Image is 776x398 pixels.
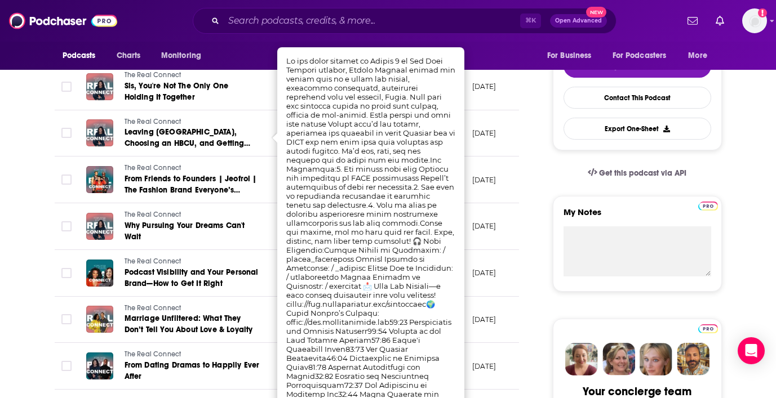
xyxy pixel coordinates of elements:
img: User Profile [742,8,767,33]
p: [DATE] [472,128,496,138]
span: From Friends to Founders | Jeofroi | The Fashion Brand Everyone’s Watching [125,174,257,206]
a: Charts [109,45,148,66]
img: Jon Profile [677,343,710,375]
p: [DATE] [472,315,496,324]
button: open menu [55,45,110,66]
span: For Business [547,48,592,64]
p: [DATE] [472,82,496,91]
a: Leaving [GEOGRAPHIC_DATA], Choosing an HBCU, and Getting Real with My Husband | [PERSON_NAME] [125,127,260,149]
a: Marriage Unfiltered: What They Don’t Tell You About Love & Loyalty [125,313,260,336]
a: Show notifications dropdown [683,11,702,30]
span: The Real Connect [125,71,181,79]
a: Why Pursuing Your Dreams Can't Wait [125,220,260,243]
a: Sis, You're Not The Only One Holding It Together [125,81,260,103]
p: [DATE] [472,221,496,231]
img: Jules Profile [640,343,672,375]
span: The Real Connect [125,304,181,312]
span: Why Pursuing Your Dreams Can't Wait [125,221,245,242]
span: Toggle select row [61,314,72,324]
img: Podchaser Pro [698,324,718,333]
span: Leaving [GEOGRAPHIC_DATA], Choosing an HBCU, and Getting Real with My Husband | [PERSON_NAME] [125,127,251,171]
p: [DATE] [472,268,496,278]
a: The Real Connect [125,257,260,267]
a: The Real Connect [125,163,260,173]
button: open menu [153,45,216,66]
span: Sis, You're Not The Only One Holding It Together [125,81,229,102]
img: Podchaser Pro [698,202,718,211]
a: The Real Connect [125,117,260,127]
p: [DATE] [472,361,496,371]
a: Get this podcast via API [579,159,696,187]
img: Sydney Profile [565,343,598,375]
a: Pro website [698,200,718,211]
span: Podcasts [63,48,96,64]
span: Get this podcast via API [599,168,686,178]
img: Podchaser - Follow, Share and Rate Podcasts [9,10,117,32]
a: Pro website [698,323,718,333]
span: From Dating Dramas to Happily Ever After [125,360,260,381]
span: Logged in as addi44 [742,8,767,33]
span: The Real Connect [125,118,181,126]
span: Monitoring [161,48,201,64]
a: Show notifications dropdown [711,11,729,30]
p: [DATE] [472,175,496,185]
span: Toggle select row [61,128,72,138]
a: From Friends to Founders | Jeofroi | The Fashion Brand Everyone’s Watching [125,173,260,196]
span: Podcast Visibility and Your Personal Brand—How to Get It Right [125,267,259,288]
span: ⌘ K [520,14,541,28]
a: Podcast Visibility and Your Personal Brand—How to Get It Right [125,267,260,289]
span: The Real Connect [125,211,181,218]
button: open menu [680,45,721,66]
a: The Real Connect [125,350,260,360]
span: Open Advanced [555,18,602,24]
span: The Real Connect [125,257,181,265]
label: My Notes [564,207,711,226]
a: The Real Connect [125,303,260,314]
span: New [586,7,606,17]
span: Marriage Unfiltered: What They Don’t Tell You About Love & Loyalty [125,314,253,334]
span: For Podcasters [613,48,667,64]
img: Barbara Profile [602,343,635,375]
button: Export One-Sheet [564,118,711,140]
svg: Add a profile image [758,8,767,17]
span: Toggle select row [61,221,72,231]
span: Toggle select row [61,82,72,92]
button: open menu [539,45,606,66]
div: Search podcasts, credits, & more... [193,8,617,34]
a: The Real Connect [125,70,260,81]
a: Contact This Podcast [564,87,711,109]
span: More [688,48,707,64]
input: Search podcasts, credits, & more... [224,12,520,30]
button: Open AdvancedNew [550,14,607,28]
div: Open Intercom Messenger [738,337,765,364]
a: The Real Connect [125,210,260,220]
button: Show profile menu [742,8,767,33]
span: The Real Connect [125,350,181,358]
button: open menu [605,45,683,66]
span: Toggle select row [61,175,72,185]
span: Toggle select row [61,268,72,278]
span: The Real Connect [125,164,181,172]
a: From Dating Dramas to Happily Ever After [125,360,260,382]
span: Toggle select row [61,361,72,371]
span: Charts [117,48,141,64]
